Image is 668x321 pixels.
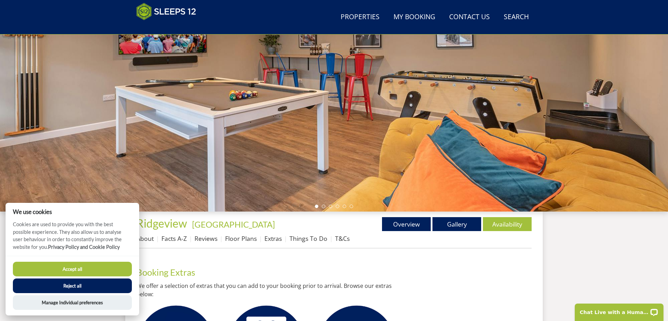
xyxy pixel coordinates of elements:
[382,217,431,231] a: Overview
[335,234,350,243] a: T&Cs
[483,217,532,231] a: Availability
[189,219,275,229] span: -
[432,217,481,231] a: Gallery
[136,216,189,230] a: Ridgeview
[391,9,438,25] a: My Booking
[13,295,132,310] button: Manage Individual preferences
[338,9,382,25] a: Properties
[225,234,257,243] a: Floor Plans
[6,221,139,256] p: Cookies are used to provide you with the best possible experience. They also allow us to analyse ...
[289,234,327,243] a: Things To Do
[161,234,187,243] a: Facts A-Z
[13,262,132,276] button: Accept all
[446,9,493,25] a: Contact Us
[192,219,275,229] a: [GEOGRAPHIC_DATA]
[136,3,196,20] img: Sleeps 12
[133,24,206,30] iframe: Customer reviews powered by Trustpilot
[136,267,195,277] a: Booking Extras
[194,234,217,243] a: Reviews
[136,282,396,298] p: We offer a selection of extras that you can add to your booking prior to arrival. Browse our extr...
[570,299,668,321] iframe: LiveChat chat widget
[264,234,282,243] a: Extras
[13,278,132,293] button: Reject all
[136,216,187,230] span: Ridgeview
[501,9,532,25] a: Search
[48,244,120,250] a: Privacy Policy and Cookie Policy
[136,234,154,243] a: About
[6,208,139,215] h2: We use cookies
